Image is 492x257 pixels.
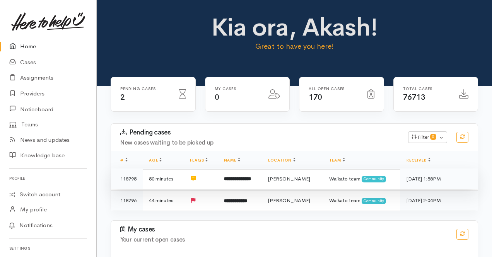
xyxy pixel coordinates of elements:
[309,87,358,91] h6: All Open cases
[143,190,184,211] td: 44 minutes
[120,140,399,146] h4: New cases waiting to be picked up
[205,41,384,52] p: Great to have you here!
[215,92,219,102] span: 0
[111,168,143,189] td: 118795
[120,226,447,233] h3: My cases
[224,158,240,163] a: Name
[323,168,400,189] td: Waikato team
[111,190,143,211] td: 118796
[143,168,184,189] td: 50 minutes
[323,190,400,211] td: Waikato team
[205,14,384,41] h1: Kia ora, Akash!
[9,173,87,184] h6: Profile
[403,87,450,91] h6: Total cases
[120,87,170,91] h6: Pending cases
[190,158,208,163] a: Flags
[120,129,399,136] h3: Pending cases
[268,158,296,163] a: Location
[268,197,310,204] span: [PERSON_NAME]
[362,198,386,204] span: Community
[430,134,436,140] span: 0
[149,158,162,163] a: Age
[268,175,310,182] span: [PERSON_NAME]
[9,243,87,254] h6: Settings
[215,87,260,91] h6: My cases
[309,92,322,102] span: 170
[407,158,430,163] a: Received
[408,131,447,143] button: Filter0
[120,237,447,243] h4: Your current open cases
[362,176,386,182] span: Community
[120,158,128,163] a: #
[400,168,478,189] td: [DATE] 1:58PM
[400,190,478,211] td: [DATE] 2:04PM
[120,92,125,102] span: 2
[329,158,345,163] a: Team
[403,92,425,102] span: 76713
